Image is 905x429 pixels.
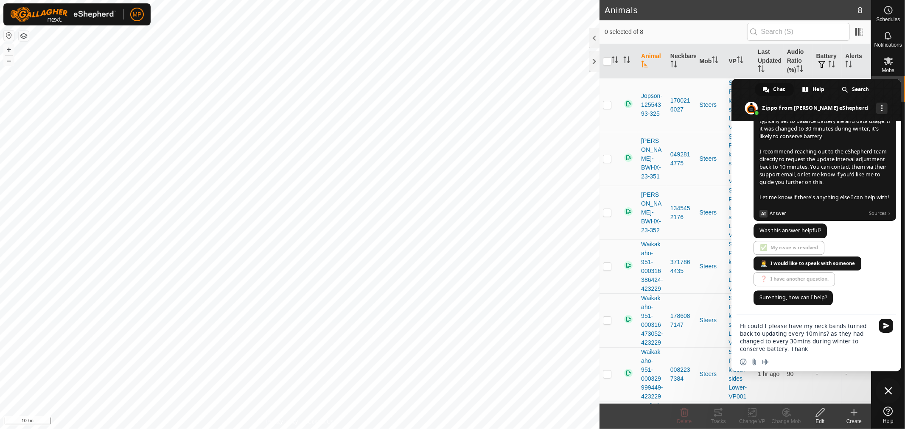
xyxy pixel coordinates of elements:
[623,153,633,163] img: returning on
[605,28,747,36] span: 0 selected of 8
[858,4,863,17] span: 8
[796,67,803,73] p-sorticon: Activate to sort
[759,210,768,217] span: AI
[4,31,14,41] button: Reset Map
[696,44,726,78] th: Mob
[787,370,794,377] span: 90
[308,418,333,426] a: Contact Us
[728,133,748,184] a: Swamp Paddock both sides Lower-VP001
[641,348,664,401] span: Waikakaho-951-000329999449-423229
[700,100,722,109] div: Steers
[725,44,754,78] th: VP
[677,418,692,424] span: Delete
[837,418,871,425] div: Create
[751,359,758,365] span: Send a file
[876,103,888,114] div: More channels
[670,62,677,69] p-sorticon: Activate to sort
[876,17,900,22] span: Schedules
[667,44,696,78] th: Neckband
[735,418,769,425] div: Change VP
[700,262,722,271] div: Steers
[758,370,779,377] span: 10 Oct 2025, 12:33 pm
[4,56,14,66] button: –
[638,44,667,78] th: Animal
[4,45,14,55] button: +
[842,347,871,401] td: -
[700,154,722,163] div: Steers
[740,359,747,365] span: Insert an emoji
[728,79,748,131] a: Swamp Paddock both sides Lower-VP001
[803,418,837,425] div: Edit
[641,294,664,347] span: Waikakaho-951-000316473052-423229
[876,378,901,404] div: Close chat
[623,260,633,270] img: returning on
[700,208,722,217] div: Steers
[813,347,842,401] td: -
[813,44,842,78] th: Battery
[852,83,869,96] span: Search
[728,187,748,238] a: Swamp Paddock both sides Lower-VP001
[828,62,835,69] p-sorticon: Activate to sort
[670,312,693,329] div: 1786087147
[740,322,874,353] textarea: Compose your message...
[623,206,633,217] img: returning on
[813,78,842,132] td: -
[882,68,894,73] span: Mobs
[874,42,902,47] span: Notifications
[623,314,633,324] img: returning on
[670,365,693,383] div: 0082237384
[728,348,748,400] a: Swamp Paddock both sides Lower-VP001
[754,44,784,78] th: Last Updated
[19,31,29,41] button: Map Layers
[758,67,765,73] p-sorticon: Activate to sort
[700,370,722,379] div: Steers
[747,23,850,41] input: Search (S)
[623,99,633,109] img: returning on
[10,7,116,22] img: Gallagher Logo
[795,83,833,96] div: Help
[728,241,748,292] a: Swamp Paddock both sides Lower-VP001
[700,316,722,325] div: Steers
[845,62,852,69] p-sorticon: Activate to sort
[834,83,878,96] div: Search
[759,102,890,201] span: Thanks for confirming! The update interval for cellular neckbands can indeed be adjusted, but it’...
[762,359,769,365] span: Audio message
[641,136,664,181] span: [PERSON_NAME]-BWHX-23-351
[755,83,794,96] div: Chat
[605,5,858,15] h2: Animals
[869,209,891,217] span: Sources
[728,295,748,346] a: Swamp Paddock both sides Lower-VP001
[770,209,866,217] span: Answer
[611,58,618,64] p-sorticon: Activate to sort
[701,418,735,425] div: Tracks
[670,258,693,276] div: 3717864435
[883,418,894,423] span: Help
[784,44,813,78] th: Audio Ratio (%)
[769,418,803,425] div: Change Mob
[641,62,648,69] p-sorticon: Activate to sort
[641,190,664,235] span: [PERSON_NAME]-BWHX-23-352
[759,294,827,301] span: Sure thing, how can I help?
[773,83,785,96] span: Chat
[670,96,693,114] div: 1700216027
[842,44,871,78] th: Alerts
[266,418,298,426] a: Privacy Policy
[879,319,893,333] span: Send
[133,10,142,19] span: MP
[813,83,825,96] span: Help
[712,58,718,64] p-sorticon: Activate to sort
[623,368,633,378] img: returning on
[623,58,630,64] p-sorticon: Activate to sort
[871,403,905,427] a: Help
[670,204,693,222] div: 1345452176
[641,92,664,118] span: Jopson-12554393-325
[670,150,693,168] div: 0492814775
[737,58,743,64] p-sorticon: Activate to sort
[641,240,664,293] span: Waikakaho-951-000316386424-423229
[759,227,821,234] span: Was this answer helpful?
[842,78,871,132] td: -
